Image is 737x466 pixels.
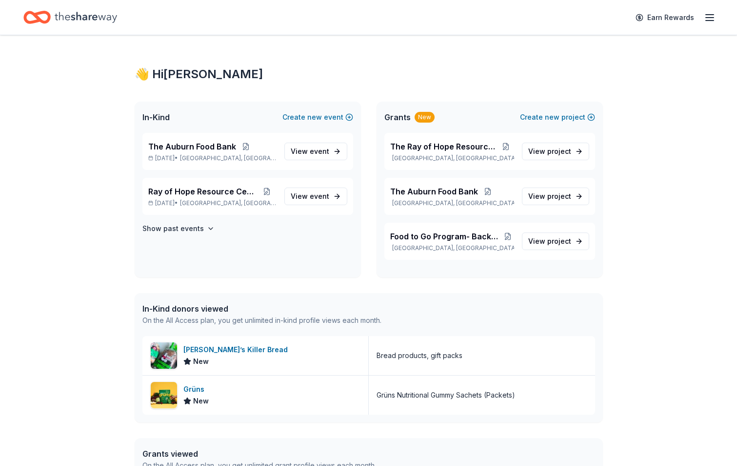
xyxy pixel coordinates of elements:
[390,186,478,197] span: The Auburn Food Bank
[142,315,381,326] div: On the All Access plan, you get unlimited in-kind profile views each month.
[310,192,329,200] span: event
[284,188,347,205] a: View event
[142,111,170,123] span: In-Kind
[284,143,347,160] a: View event
[390,154,514,162] p: [GEOGRAPHIC_DATA], [GEOGRAPHIC_DATA]
[282,111,353,123] button: Createnewevent
[390,199,514,207] p: [GEOGRAPHIC_DATA], [GEOGRAPHIC_DATA]
[180,154,276,162] span: [GEOGRAPHIC_DATA], [GEOGRAPHIC_DATA]
[142,448,376,460] div: Grants viewed
[142,223,204,234] h4: Show past events
[148,154,277,162] p: [DATE] •
[377,389,515,401] div: Grüns Nutritional Gummy Sachets (Packets)
[193,395,209,407] span: New
[291,146,329,157] span: View
[183,344,292,356] div: [PERSON_NAME]’s Killer Bread
[630,9,700,26] a: Earn Rewards
[310,147,329,155] span: event
[390,141,498,152] span: The Ray of Hope Resource Center
[528,146,571,157] span: View
[180,199,276,207] span: [GEOGRAPHIC_DATA], [GEOGRAPHIC_DATA]
[142,303,381,315] div: In-Kind donors viewed
[183,383,209,395] div: Grüns
[522,188,589,205] a: View project
[151,342,177,369] img: Image for Dave’s Killer Bread
[528,191,571,202] span: View
[547,237,571,245] span: project
[307,111,322,123] span: new
[390,244,514,252] p: [GEOGRAPHIC_DATA], [GEOGRAPHIC_DATA]
[390,231,502,242] span: Food to Go Program- Backpack program for kids
[148,199,277,207] p: [DATE] •
[547,147,571,155] span: project
[148,141,236,152] span: The Auburn Food Bank
[151,382,177,408] img: Image for Grüns
[291,191,329,202] span: View
[520,111,595,123] button: Createnewproject
[547,192,571,200] span: project
[193,356,209,367] span: New
[142,223,215,234] button: Show past events
[415,112,435,123] div: New
[522,233,589,250] a: View project
[23,6,117,29] a: Home
[377,350,462,361] div: Bread products, gift packs
[528,235,571,247] span: View
[135,66,603,82] div: 👋 Hi [PERSON_NAME]
[522,143,589,160] a: View project
[545,111,559,123] span: new
[384,111,411,123] span: Grants
[148,186,258,197] span: Ray of Hope Resource Center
